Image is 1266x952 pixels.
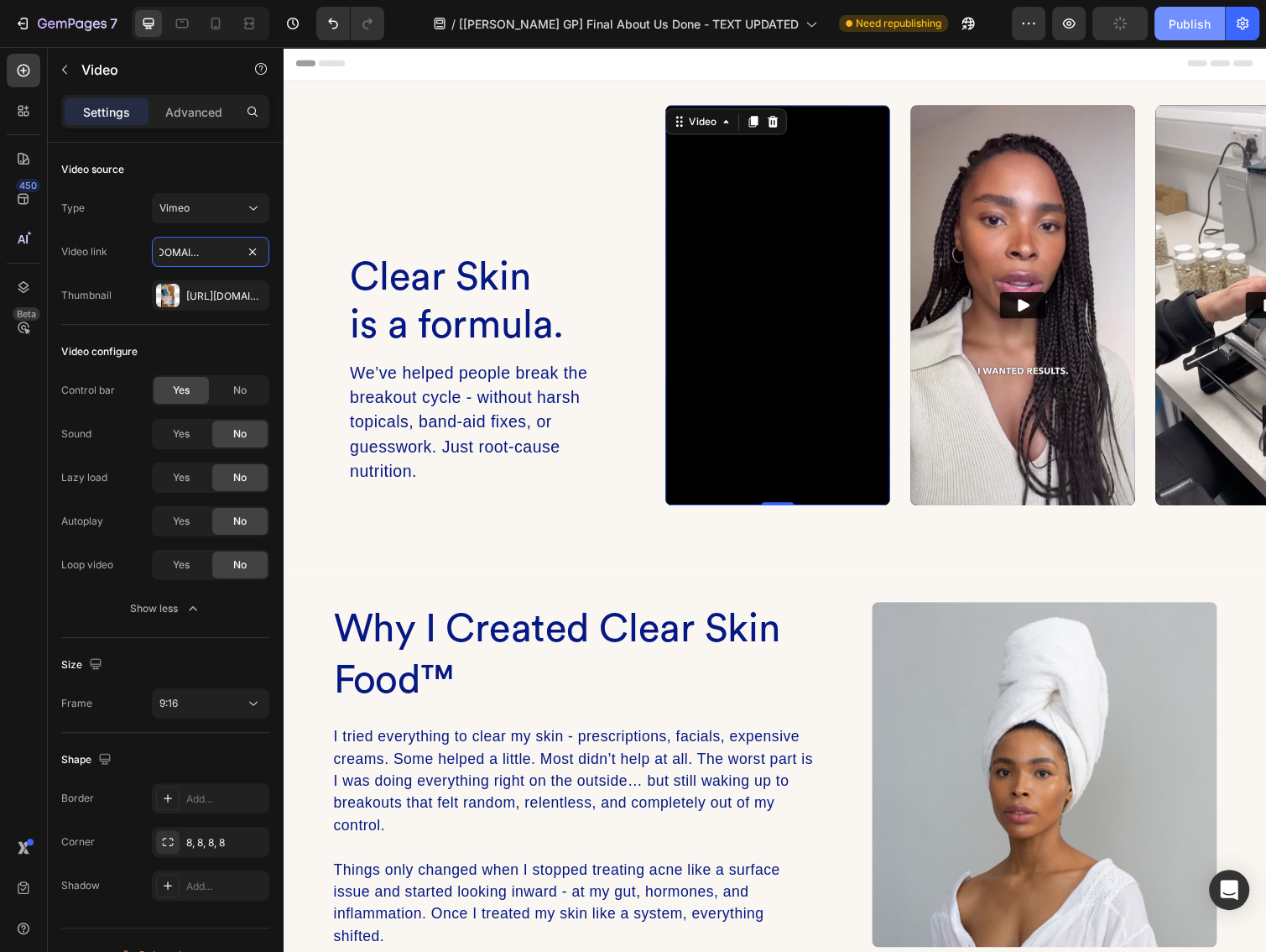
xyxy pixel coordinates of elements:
[16,179,40,192] div: 450
[152,237,269,267] input: Insert video url here
[61,791,94,806] div: Border
[459,15,799,33] span: [[PERSON_NAME] GP] Final About Us Done - TEXT UPDATED
[1154,7,1225,40] button: Publish
[173,426,190,442] span: Yes
[173,514,190,529] span: Yes
[159,201,190,214] span: Vimeo
[173,383,190,398] span: Yes
[61,288,112,303] div: Thumbnail
[643,60,873,469] img: Alt image
[233,426,247,442] span: No
[7,7,125,40] button: 7
[61,162,124,177] div: Video source
[392,60,622,469] iframe: Video
[1169,15,1211,33] div: Publish
[603,568,956,922] img: Amaka_Session10138_v3_cropped_4mb.jpg
[186,835,265,850] div: 8, 8, 8, 8
[61,470,107,485] div: Lazy load
[130,600,201,617] div: Show less
[233,514,247,529] span: No
[233,470,247,485] span: No
[61,557,113,573] div: Loop video
[173,470,190,485] span: Yes
[52,698,543,805] span: I tried everything to clear my skin - prescriptions, facials, expensive creams. Some helped a lit...
[152,193,269,223] button: Vimeo
[283,47,1266,952] iframe: Design area
[986,251,1033,278] button: Play
[61,344,138,359] div: Video configure
[165,103,222,121] p: Advanced
[186,289,265,304] div: [URL][DOMAIN_NAME]
[50,568,544,677] h2: Why I Created Clear Skin Food™
[61,594,269,624] button: Show less
[110,13,117,34] p: 7
[186,879,265,894] div: Add...
[61,878,100,893] div: Shadow
[856,16,941,31] span: Need republishing
[316,7,384,40] div: Undo/Redo
[451,15,456,33] span: /
[734,251,781,278] button: Play
[83,103,130,121] p: Settings
[61,244,107,259] div: Video link
[61,654,106,677] div: Size
[233,383,247,398] span: No
[413,69,447,84] div: Video
[61,696,92,711] div: Frame
[81,60,224,80] p: Video
[61,514,103,529] div: Autoplay
[152,688,269,719] button: 9:16
[173,557,190,573] span: Yes
[186,792,265,807] div: Add...
[159,697,178,709] span: 9:16
[233,557,247,573] span: No
[52,834,509,918] span: Things only changed when I stopped treating acne like a surface issue and started looking inward ...
[1209,870,1249,910] div: Open Intercom Messenger
[893,60,1123,469] img: Alt image
[61,201,85,216] div: Type
[61,383,115,398] div: Control bar
[61,834,95,850] div: Corner
[61,426,91,442] div: Sound
[13,307,40,321] div: Beta
[61,749,115,772] div: Shape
